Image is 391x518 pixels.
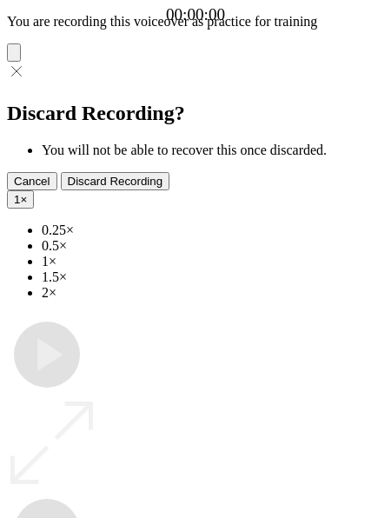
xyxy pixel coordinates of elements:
li: 0.25× [42,222,384,238]
button: Discard Recording [61,172,170,190]
li: 1× [42,254,384,269]
a: 00:00:00 [166,5,225,24]
button: 1× [7,190,34,209]
li: 0.5× [42,238,384,254]
li: 2× [42,285,384,301]
li: 1.5× [42,269,384,285]
span: 1 [14,193,20,206]
li: You will not be able to recover this once discarded. [42,143,384,158]
p: You are recording this voiceover as practice for training [7,14,384,30]
button: Cancel [7,172,57,190]
h2: Discard Recording? [7,102,384,125]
